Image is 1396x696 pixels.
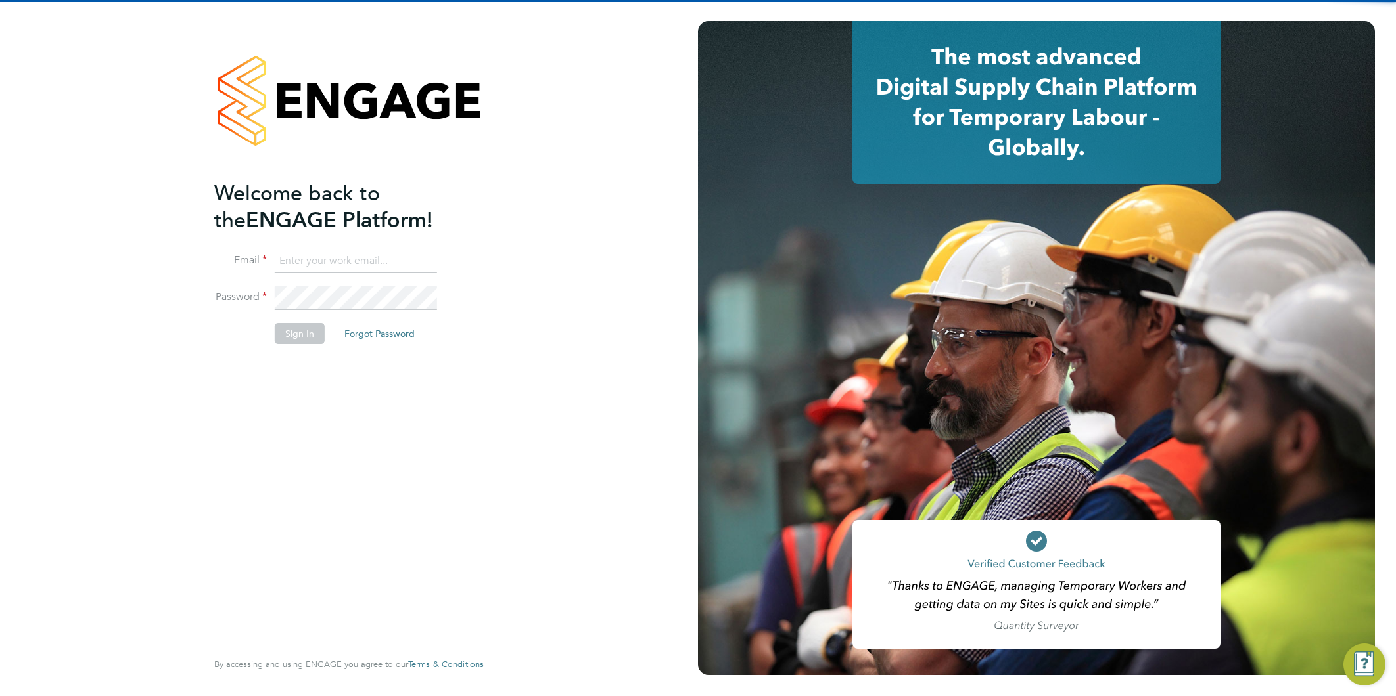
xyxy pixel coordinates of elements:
h2: ENGAGE Platform! [214,180,471,234]
a: Terms & Conditions [408,659,484,670]
span: Terms & Conditions [408,659,484,670]
span: By accessing and using ENGAGE you agree to our [214,659,484,670]
input: Enter your work email... [275,250,437,273]
label: Password [214,290,267,304]
button: Sign In [275,323,325,344]
span: Welcome back to the [214,181,380,233]
label: Email [214,253,267,267]
button: Engage Resource Center [1343,643,1385,685]
button: Forgot Password [334,323,425,344]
